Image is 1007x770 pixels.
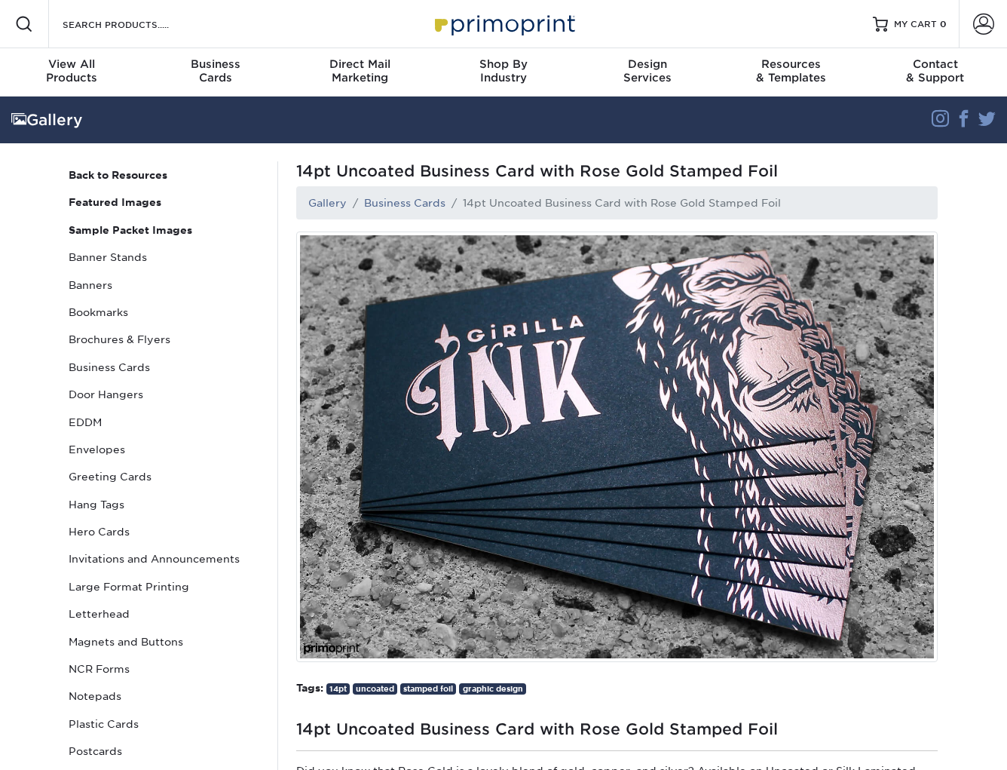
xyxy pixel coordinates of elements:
[63,738,266,765] a: Postcards
[863,57,1007,84] div: & Support
[428,8,579,40] img: Primoprint
[144,57,288,71] span: Business
[288,48,432,97] a: Direct MailMarketing
[296,682,323,694] strong: Tags:
[432,57,576,84] div: Industry
[719,57,863,84] div: & Templates
[63,189,266,216] a: Featured Images
[63,381,266,408] a: Door Hangers
[63,271,266,299] a: Banners
[308,197,347,209] a: Gallery
[63,518,266,545] a: Hero Cards
[144,48,288,97] a: BusinessCards
[63,299,266,326] a: Bookmarks
[719,57,863,71] span: Resources
[364,197,445,209] a: Business Cards
[63,161,266,189] a: Back to Resources
[353,683,397,695] a: uncoated
[63,409,266,436] a: EDDM
[296,161,938,180] span: 14pt Uncoated Business Card with Rose Gold Stamped Foil
[445,195,781,210] li: 14pt Uncoated Business Card with Rose Gold Stamped Foil
[326,683,350,695] a: 14pt
[863,57,1007,71] span: Contact
[459,683,525,695] a: graphic design
[69,196,161,208] strong: Featured Images
[63,436,266,463] a: Envelopes
[63,463,266,490] a: Greeting Cards
[63,628,266,655] a: Magnets and Buttons
[575,48,719,97] a: DesignServices
[575,57,719,84] div: Services
[575,57,719,71] span: Design
[863,48,1007,97] a: Contact& Support
[63,491,266,518] a: Hang Tags
[63,683,266,710] a: Notepads
[63,216,266,244] a: Sample Packet Images
[63,600,266,627] a: Letterhead
[63,326,266,353] a: Brochures & Flyers
[63,710,266,738] a: Plastic Cards
[63,244,266,271] a: Banner Stands
[63,545,266,572] a: Invitations and Announcements
[296,714,938,738] h1: 14pt Uncoated Business Card with Rose Gold Stamped Foil
[63,655,266,683] a: NCR Forms
[288,57,432,71] span: Direct Mail
[940,19,947,29] span: 0
[296,232,938,662] img: 14pt uncoated Rose Gold Stamped Foil Business Card
[894,18,937,31] span: MY CART
[63,573,266,600] a: Large Format Printing
[432,48,576,97] a: Shop ByIndustry
[69,224,192,236] strong: Sample Packet Images
[719,48,863,97] a: Resources& Templates
[400,683,456,695] a: stamped foil
[61,15,208,33] input: SEARCH PRODUCTS.....
[432,57,576,71] span: Shop By
[144,57,288,84] div: Cards
[288,57,432,84] div: Marketing
[63,354,266,381] a: Business Cards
